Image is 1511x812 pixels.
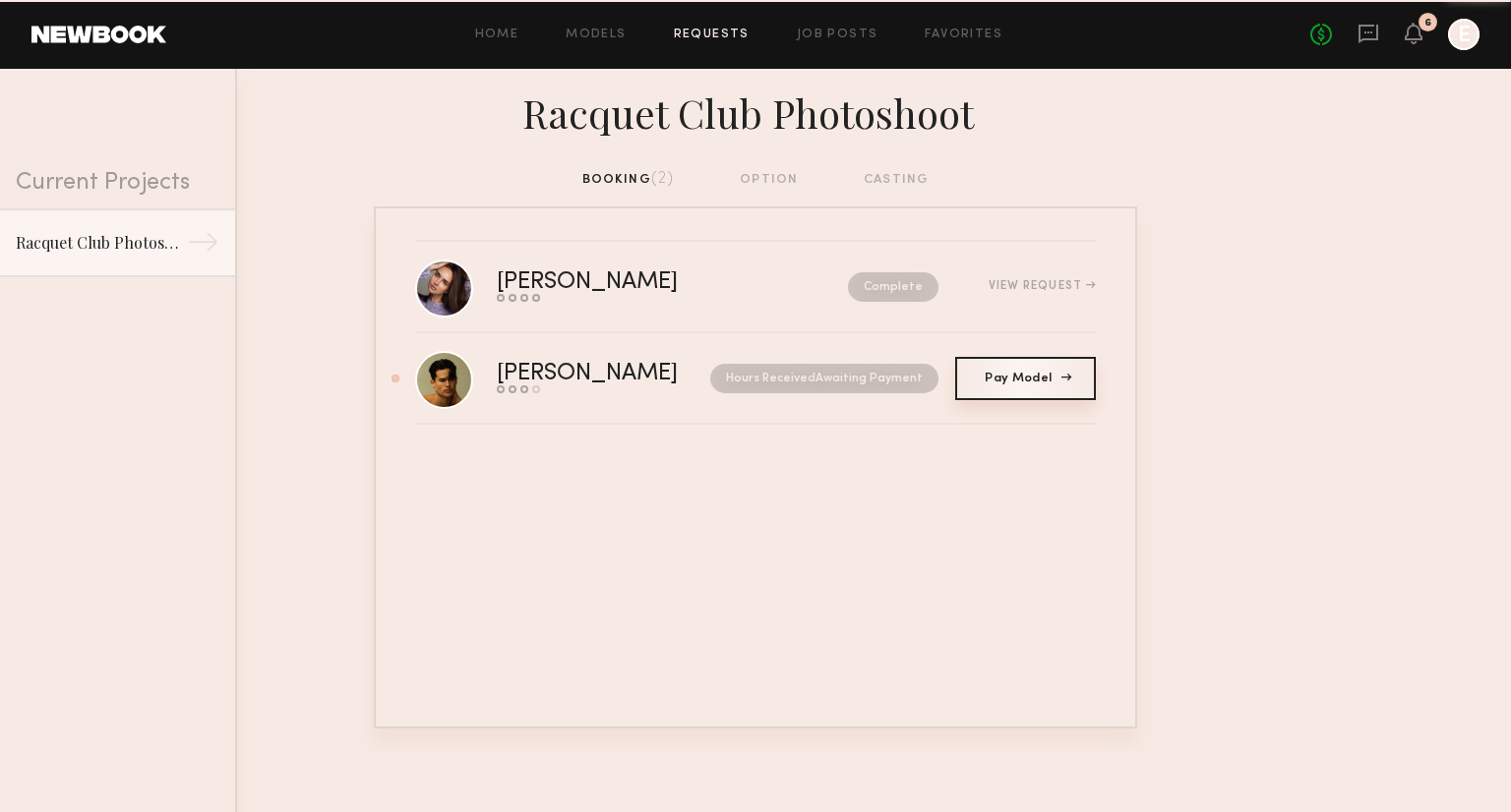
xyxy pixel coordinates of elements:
[985,373,1065,384] span: Pay Model
[1448,19,1480,50] a: E
[374,85,1137,138] div: Racquet Club Photoshoot
[415,333,1096,425] a: [PERSON_NAME]Hours ReceivedAwaiting Payment
[497,363,695,385] div: [PERSON_NAME]
[989,280,1096,292] div: View Request
[566,29,626,41] a: Models
[848,272,938,302] nb-request-status: Complete
[497,271,763,294] div: [PERSON_NAME]
[797,29,878,41] a: Job Posts
[475,29,519,41] a: Home
[1424,18,1431,29] div: 6
[955,357,1096,400] a: Pay Model
[710,364,938,393] nb-request-status: Hours Received Awaiting Payment
[415,242,1096,333] a: [PERSON_NAME]CompleteView Request
[925,29,1002,41] a: Favorites
[187,226,219,265] div: →
[674,29,750,41] a: Requests
[16,231,187,255] div: Racquet Club Photoshoot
